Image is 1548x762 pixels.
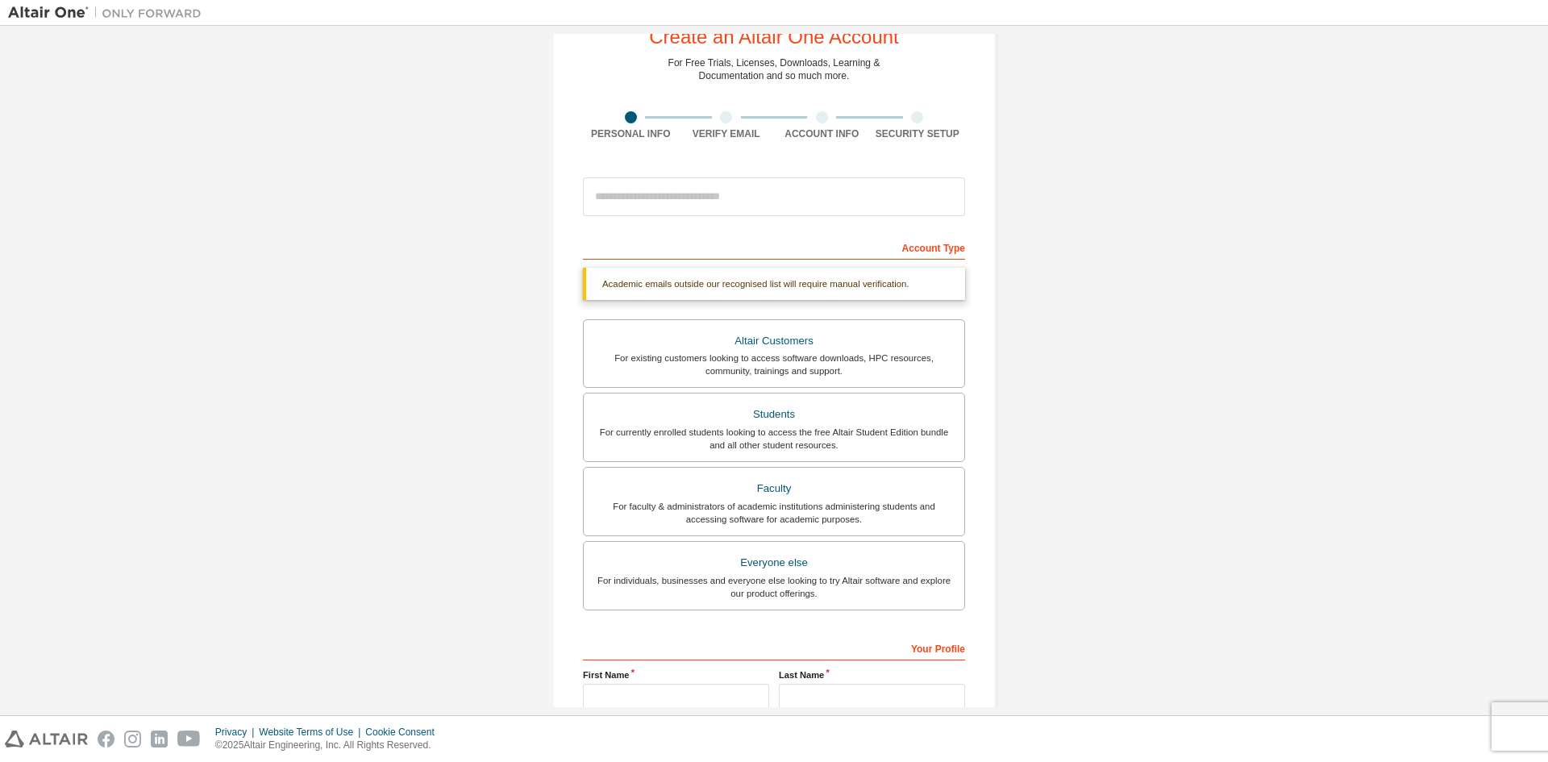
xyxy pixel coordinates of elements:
div: Personal Info [583,127,679,140]
img: Altair One [8,5,210,21]
div: For currently enrolled students looking to access the free Altair Student Edition bundle and all ... [593,426,955,452]
div: Your Profile [583,635,965,660]
div: Security Setup [870,127,966,140]
img: facebook.svg [98,731,114,747]
div: Account Type [583,234,965,260]
label: Last Name [779,668,965,681]
img: altair_logo.svg [5,731,88,747]
img: youtube.svg [177,731,201,747]
div: Academic emails outside our recognised list will require manual verification. [583,268,965,300]
div: Altair Customers [593,330,955,352]
label: First Name [583,668,769,681]
div: Privacy [215,726,259,739]
img: linkedin.svg [151,731,168,747]
div: Cookie Consent [365,726,443,739]
div: For faculty & administrators of academic institutions administering students and accessing softwa... [593,500,955,526]
div: For Free Trials, Licenses, Downloads, Learning & Documentation and so much more. [668,56,880,82]
div: Verify Email [679,127,775,140]
div: Everyone else [593,552,955,574]
img: instagram.svg [124,731,141,747]
div: For existing customers looking to access software downloads, HPC resources, community, trainings ... [593,352,955,377]
div: Students [593,403,955,426]
div: Website Terms of Use [259,726,365,739]
div: For individuals, businesses and everyone else looking to try Altair software and explore our prod... [593,574,955,600]
div: Faculty [593,477,955,500]
div: Create an Altair One Account [649,27,899,47]
p: © 2025 Altair Engineering, Inc. All Rights Reserved. [215,739,444,752]
div: Account Info [774,127,870,140]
